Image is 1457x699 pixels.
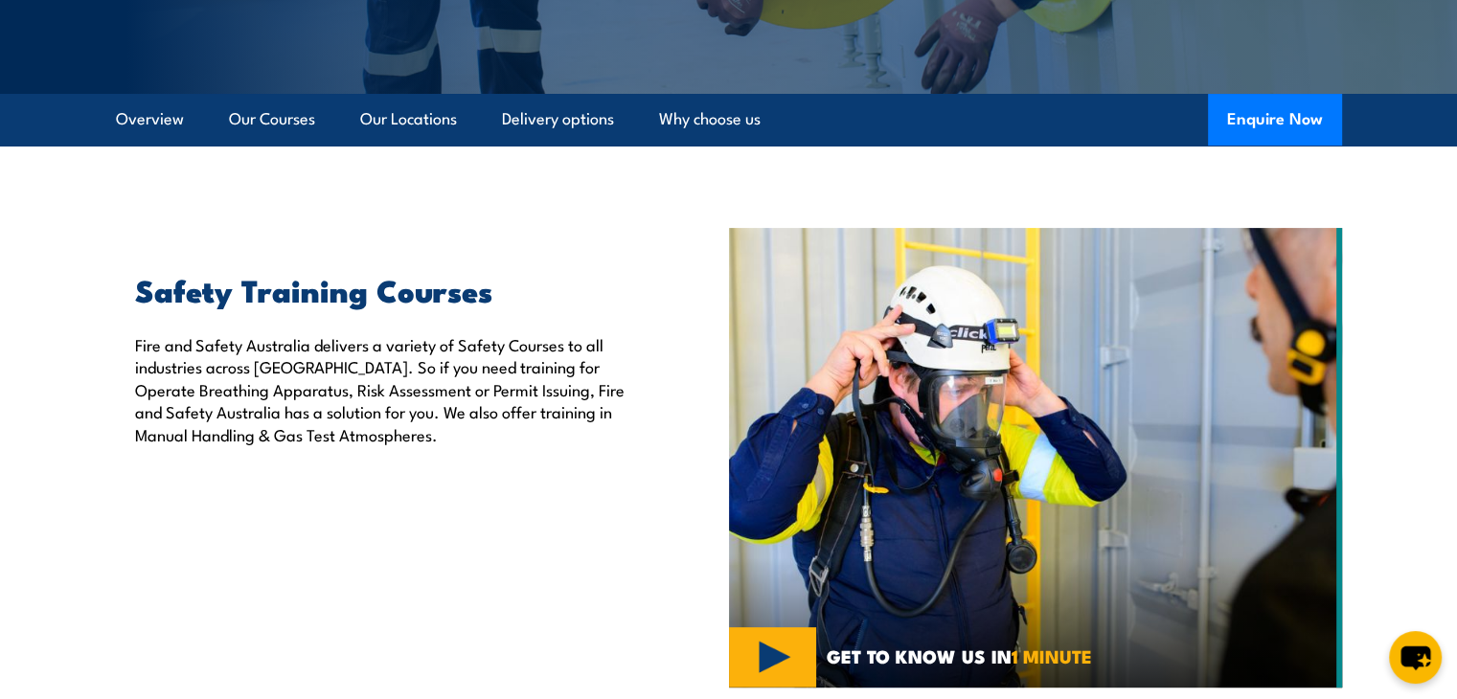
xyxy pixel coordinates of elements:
button: Enquire Now [1208,94,1342,146]
a: Overview [116,94,184,145]
a: Our Locations [360,94,457,145]
p: Fire and Safety Australia delivers a variety of Safety Courses to all industries across [GEOGRAPH... [135,333,641,445]
strong: 1 MINUTE [1012,642,1092,669]
h2: Safety Training Courses [135,276,641,303]
a: Our Courses [229,94,315,145]
a: Delivery options [502,94,614,145]
span: GET TO KNOW US IN [827,647,1092,665]
img: Safety Training COURSES (1) [729,228,1342,688]
button: chat-button [1389,631,1442,684]
a: Why choose us [659,94,761,145]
